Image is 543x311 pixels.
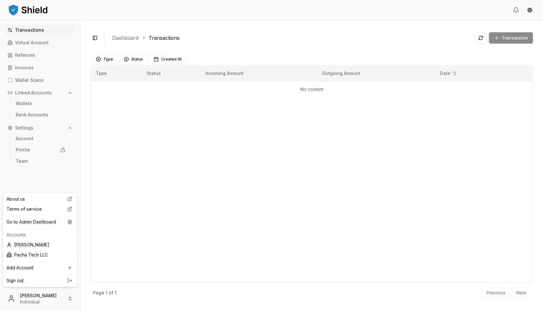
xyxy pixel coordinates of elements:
[4,204,76,214] a: Terms of service
[4,194,76,204] a: About us
[7,277,74,284] a: Sign out
[4,240,76,250] div: [PERSON_NAME]
[4,263,76,273] a: Add Account
[4,250,76,260] div: Pacha Tech LLC
[7,232,74,238] p: Accounts
[4,217,76,227] div: Go to Admin Dashboard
